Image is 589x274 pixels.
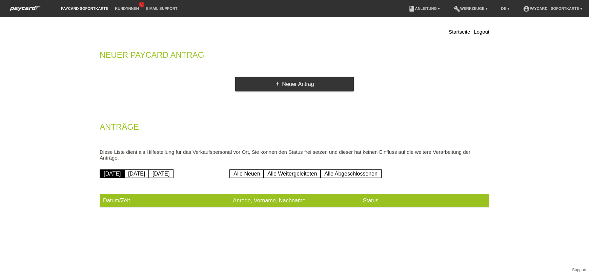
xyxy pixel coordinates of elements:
a: [DATE] [148,169,174,178]
a: DE ▾ [498,6,513,11]
a: [DATE] [124,169,149,178]
h2: Neuer Paycard Antrag [100,52,489,62]
a: Support [572,268,586,272]
i: account_circle [523,5,530,12]
a: Alle Abgeschlossenen [320,169,382,178]
th: Status [360,194,489,207]
a: paycard Sofortkarte [58,6,111,11]
th: Datum/Zeit [100,194,229,207]
a: addNeuer Antrag [235,77,354,91]
h2: Anträge [100,124,489,134]
i: build [453,5,460,12]
a: [DATE] [100,169,125,178]
a: Logout [474,29,489,35]
p: Diese Liste dient als Hilfestellung für das Verkaufspersonal vor Ort, Sie können den Status frei ... [100,149,489,161]
span: 6 [139,2,144,7]
i: add [275,81,280,87]
a: buildWerkzeuge ▾ [450,6,491,11]
a: Kund*innen [111,6,142,11]
a: bookAnleitung ▾ [405,6,443,11]
a: E-Mail Support [142,6,181,11]
a: account_circlepaycard - Sofortkarte ▾ [520,6,586,11]
a: Alle Weitergeleiteten [263,169,321,178]
i: book [408,5,415,12]
a: paycard Sofortkarte [7,8,44,13]
a: Startseite [449,29,470,35]
a: Alle Neuen [229,169,264,178]
th: Anrede, Vorname, Nachname [229,194,359,207]
img: paycard Sofortkarte [7,5,44,12]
